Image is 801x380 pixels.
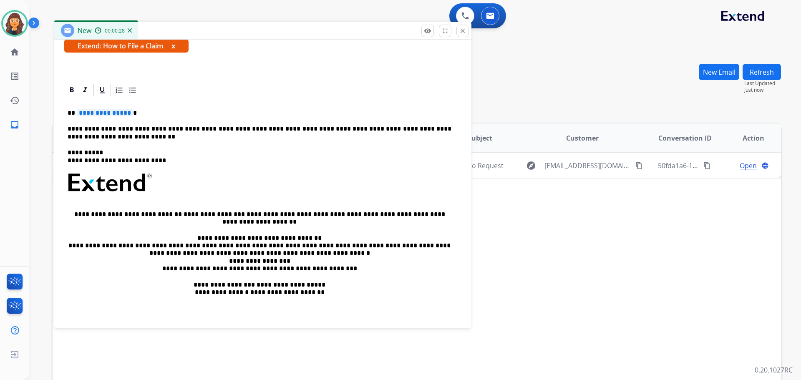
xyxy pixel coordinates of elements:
mat-icon: fullscreen [441,27,449,35]
span: [EMAIL_ADDRESS][DOMAIN_NAME] [544,161,630,171]
mat-icon: remove_red_eye [424,27,431,35]
mat-icon: close [459,27,466,35]
span: Conversation ID [658,133,712,143]
th: Action [713,123,781,153]
div: Italic [79,84,91,96]
span: Customer [566,133,599,143]
mat-icon: home [10,47,20,57]
span: 00:00:28 [105,28,125,34]
mat-icon: explore [526,161,536,171]
p: 0.20.1027RC [755,365,793,375]
span: New [78,26,91,35]
p: Emails (1) [53,109,89,119]
h2: Emails [53,37,781,53]
button: Refresh [743,64,781,80]
span: Last Updated: [744,80,781,87]
div: Bullet List [126,84,139,96]
span: Extend: How to File a Claim [64,39,189,53]
div: Bold [65,84,78,96]
mat-icon: history [10,96,20,106]
span: Open [740,161,757,171]
button: New Email [699,64,739,80]
mat-icon: content_copy [703,162,711,169]
span: Just now [744,87,781,93]
span: 50fda1a6-1564-4faa-9d58-adafea36c400 [658,161,782,170]
img: avatar [3,12,26,35]
span: Subject [468,133,492,143]
div: Underline [96,84,108,96]
button: x [171,41,175,51]
mat-icon: language [761,162,769,169]
div: Ordered List [113,84,126,96]
mat-icon: content_copy [635,162,643,169]
mat-icon: list_alt [10,71,20,81]
mat-icon: inbox [10,120,20,130]
span: Photo Request [457,161,504,170]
